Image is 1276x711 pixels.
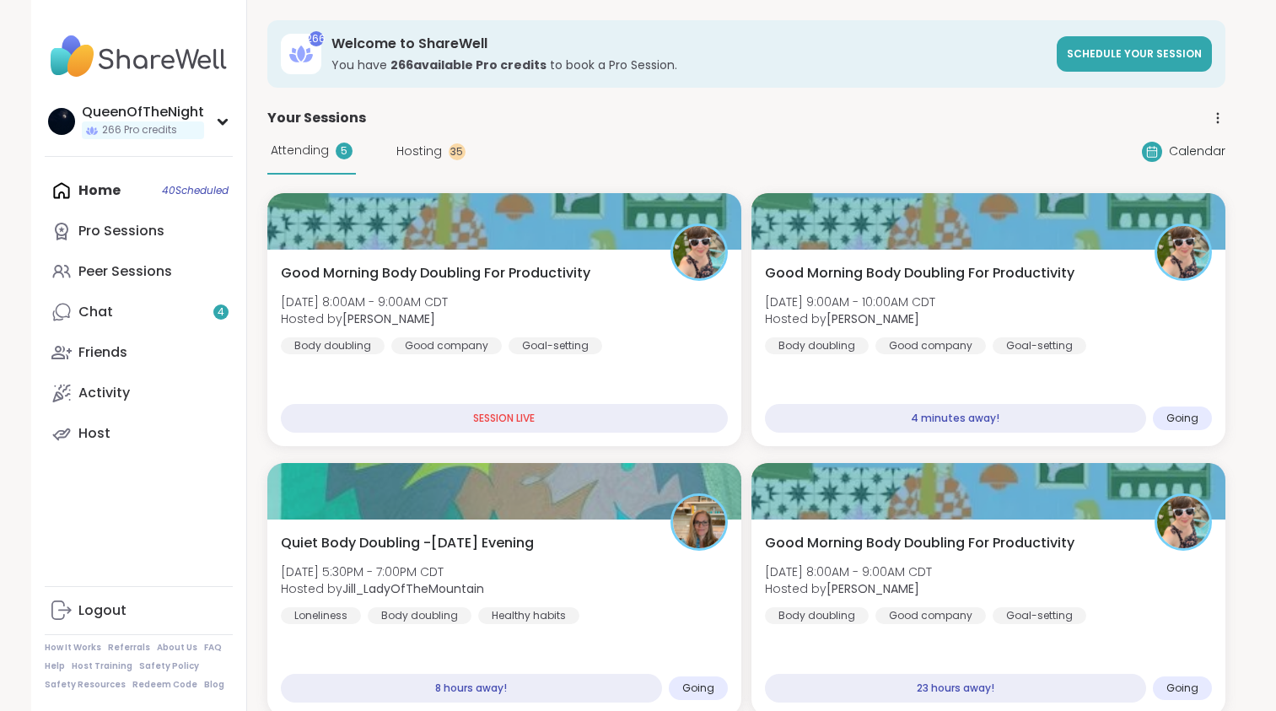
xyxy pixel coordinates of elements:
span: Going [1166,681,1198,695]
div: QueenOfTheNight [82,103,204,121]
div: Body doubling [765,607,869,624]
span: Quiet Body Doubling -[DATE] Evening [281,533,534,553]
a: Host [45,413,233,454]
span: Good Morning Body Doubling For Productivity [765,263,1074,283]
div: 23 hours away! [765,674,1146,703]
a: Referrals [108,642,150,654]
span: 266 Pro credits [102,123,177,137]
div: 8 hours away! [281,674,662,703]
a: Safety Policy [139,660,199,672]
span: Attending [271,142,329,159]
span: Hosted by [765,580,932,597]
div: Good company [391,337,502,354]
div: Goal-setting [993,607,1086,624]
img: ShareWell Nav Logo [45,27,233,86]
div: Good company [875,337,986,354]
span: 4 [218,305,224,320]
a: Blog [204,679,224,691]
span: Hosted by [765,310,935,327]
div: 35 [449,143,466,160]
div: Good company [875,607,986,624]
b: [PERSON_NAME] [826,580,919,597]
a: Friends [45,332,233,373]
span: [DATE] 8:00AM - 9:00AM CDT [281,294,448,310]
div: Loneliness [281,607,361,624]
img: Adrienne_QueenOfTheDawn [673,226,725,278]
a: Help [45,660,65,672]
span: Hosted by [281,580,484,597]
a: Chat4 [45,292,233,332]
span: Hosted by [281,310,448,327]
h3: Welcome to ShareWell [331,35,1047,53]
div: Peer Sessions [78,262,172,281]
div: Goal-setting [509,337,602,354]
a: Host Training [72,660,132,672]
a: Pro Sessions [45,211,233,251]
div: Healthy habits [478,607,579,624]
div: Chat [78,303,113,321]
span: Calendar [1169,143,1225,160]
a: FAQ [204,642,222,654]
a: Safety Resources [45,679,126,691]
img: QueenOfTheNight [48,108,75,135]
b: [PERSON_NAME] [826,310,919,327]
b: Jill_LadyOfTheMountain [342,580,484,597]
div: Friends [78,343,127,362]
div: 266 [309,31,324,46]
span: [DATE] 9:00AM - 10:00AM CDT [765,294,935,310]
span: Going [682,681,714,695]
img: Adrienne_QueenOfTheDawn [1157,226,1209,278]
a: Activity [45,373,233,413]
img: Adrienne_QueenOfTheDawn [1157,496,1209,548]
h3: You have to book a Pro Session. [331,57,1047,73]
div: Body doubling [281,337,385,354]
span: Your Sessions [267,108,366,128]
div: Logout [78,601,127,620]
span: Schedule your session [1067,46,1202,61]
span: Hosting [396,143,442,160]
a: Redeem Code [132,679,197,691]
div: Goal-setting [993,337,1086,354]
img: Jill_LadyOfTheMountain [673,496,725,548]
div: Host [78,424,110,443]
span: Good Morning Body Doubling For Productivity [765,533,1074,553]
div: Activity [78,384,130,402]
a: Schedule your session [1057,36,1212,72]
span: [DATE] 5:30PM - 7:00PM CDT [281,563,484,580]
span: Good Morning Body Doubling For Productivity [281,263,590,283]
div: SESSION LIVE [281,404,728,433]
b: [PERSON_NAME] [342,310,435,327]
div: 4 minutes away! [765,404,1146,433]
a: How It Works [45,642,101,654]
a: Peer Sessions [45,251,233,292]
b: 266 available Pro credit s [390,57,546,73]
span: [DATE] 8:00AM - 9:00AM CDT [765,563,932,580]
a: Logout [45,590,233,631]
div: Pro Sessions [78,222,164,240]
div: Body doubling [368,607,471,624]
div: Body doubling [765,337,869,354]
span: Going [1166,412,1198,425]
div: 5 [336,143,353,159]
a: About Us [157,642,197,654]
